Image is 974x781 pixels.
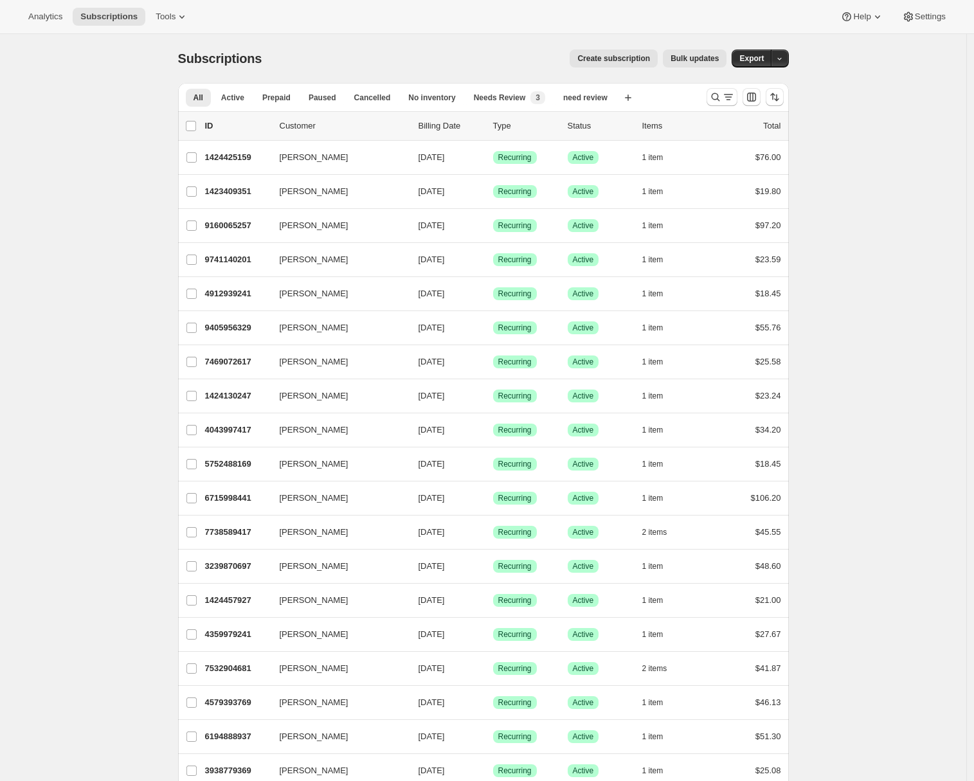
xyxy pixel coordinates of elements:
[642,319,678,337] button: 1 item
[205,355,269,368] p: 7469072617
[642,697,663,708] span: 1 item
[642,732,663,742] span: 1 item
[755,255,781,264] span: $23.59
[419,732,445,741] span: [DATE]
[755,697,781,707] span: $46.13
[573,186,594,197] span: Active
[205,148,781,166] div: 1424425159[PERSON_NAME][DATE]SuccessRecurringSuccessActive1 item$76.00
[205,492,269,505] p: 6715998441
[205,251,781,269] div: 9741140201[PERSON_NAME][DATE]SuccessRecurringSuccessActive1 item$23.59
[280,321,348,334] span: [PERSON_NAME]
[205,287,269,300] p: 4912939241
[272,488,401,508] button: [PERSON_NAME]
[642,728,678,746] button: 1 item
[642,591,678,609] button: 1 item
[498,732,532,742] span: Recurring
[205,285,781,303] div: 4912939241[PERSON_NAME][DATE]SuccessRecurringSuccessActive1 item$18.45
[642,459,663,469] span: 1 item
[280,287,348,300] span: [PERSON_NAME]
[205,625,781,643] div: 4359979241[PERSON_NAME][DATE]SuccessRecurringSuccessActive1 item$27.67
[642,186,663,197] span: 1 item
[205,319,781,337] div: 9405956329[PERSON_NAME][DATE]SuccessRecurringSuccessActive1 item$55.76
[272,522,401,543] button: [PERSON_NAME]
[474,93,526,103] span: Needs Review
[419,561,445,571] span: [DATE]
[755,323,781,332] span: $55.76
[205,594,269,607] p: 1424457927
[205,557,781,575] div: 3239870697[PERSON_NAME][DATE]SuccessRecurringSuccessActive1 item$48.60
[573,391,594,401] span: Active
[148,8,196,26] button: Tools
[739,53,764,64] span: Export
[272,147,401,168] button: [PERSON_NAME]
[498,663,532,674] span: Recurring
[205,628,269,641] p: 4359979241
[642,421,678,439] button: 1 item
[573,152,594,163] span: Active
[205,424,269,436] p: 4043997417
[272,318,401,338] button: [PERSON_NAME]
[280,764,348,777] span: [PERSON_NAME]
[833,8,891,26] button: Help
[419,493,445,503] span: [DATE]
[272,420,401,440] button: [PERSON_NAME]
[498,152,532,163] span: Recurring
[419,391,445,400] span: [DATE]
[573,425,594,435] span: Active
[205,253,269,266] p: 9741140201
[280,424,348,436] span: [PERSON_NAME]
[573,493,594,503] span: Active
[280,253,348,266] span: [PERSON_NAME]
[642,557,678,575] button: 1 item
[73,8,145,26] button: Subscriptions
[755,425,781,435] span: $34.20
[573,697,594,708] span: Active
[894,8,953,26] button: Settings
[272,760,401,781] button: [PERSON_NAME]
[419,357,445,366] span: [DATE]
[498,527,532,537] span: Recurring
[205,694,781,712] div: 4579393769[PERSON_NAME][DATE]SuccessRecurringSuccessActive1 item$46.13
[642,766,663,776] span: 1 item
[915,12,946,22] span: Settings
[498,357,532,367] span: Recurring
[755,186,781,196] span: $19.80
[755,357,781,366] span: $25.58
[573,595,594,606] span: Active
[671,53,719,64] span: Bulk updates
[755,459,781,469] span: $18.45
[642,595,663,606] span: 1 item
[642,629,663,640] span: 1 item
[205,696,269,709] p: 4579393769
[642,489,678,507] button: 1 item
[205,458,269,471] p: 5752488169
[205,730,269,743] p: 6194888937
[419,527,445,537] span: [DATE]
[642,561,663,571] span: 1 item
[573,220,594,231] span: Active
[272,624,401,645] button: [PERSON_NAME]
[194,93,203,103] span: All
[221,93,244,103] span: Active
[755,220,781,230] span: $97.20
[498,289,532,299] span: Recurring
[419,663,445,673] span: [DATE]
[272,386,401,406] button: [PERSON_NAME]
[755,391,781,400] span: $23.24
[755,663,781,673] span: $41.87
[280,526,348,539] span: [PERSON_NAME]
[280,185,348,198] span: [PERSON_NAME]
[573,561,594,571] span: Active
[642,120,707,132] div: Items
[755,561,781,571] span: $48.60
[642,694,678,712] button: 1 item
[642,289,663,299] span: 1 item
[642,220,663,231] span: 1 item
[205,421,781,439] div: 4043997417[PERSON_NAME][DATE]SuccessRecurringSuccessActive1 item$34.20
[498,459,532,469] span: Recurring
[642,323,663,333] span: 1 item
[272,590,401,611] button: [PERSON_NAME]
[419,255,445,264] span: [DATE]
[280,390,348,402] span: [PERSON_NAME]
[573,323,594,333] span: Active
